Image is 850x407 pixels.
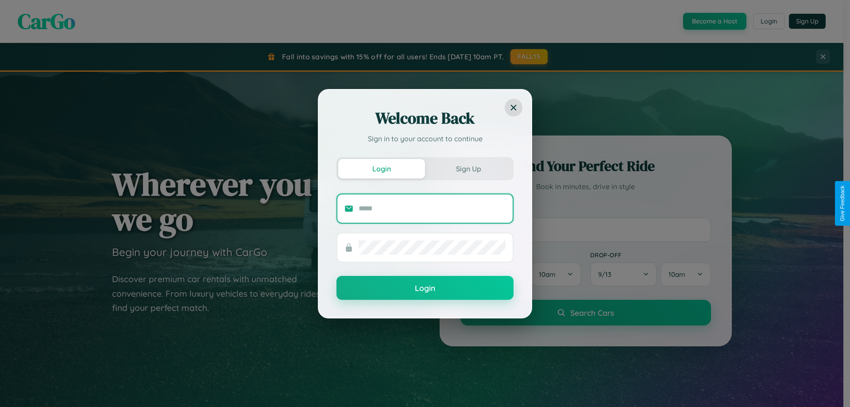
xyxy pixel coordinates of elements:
[839,186,846,221] div: Give Feedback
[338,159,425,178] button: Login
[425,159,512,178] button: Sign Up
[336,276,514,300] button: Login
[336,108,514,129] h2: Welcome Back
[336,133,514,144] p: Sign in to your account to continue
